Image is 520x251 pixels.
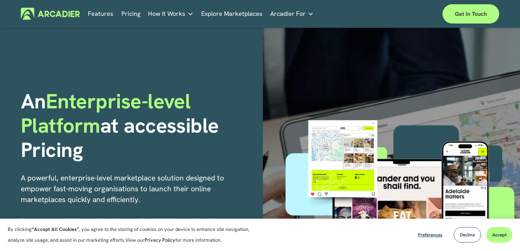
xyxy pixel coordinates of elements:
button: Decline [454,227,481,243]
img: Arcadier [21,8,80,20]
a: Privacy Policy [145,237,175,243]
a: Explore Marketplaces [201,8,263,20]
strong: “Accept All Cookies” [32,226,79,232]
span: Preferences [418,232,443,238]
span: Decline [460,232,475,238]
a: Pricing [121,8,140,20]
a: folder dropdown [270,8,314,20]
iframe: Chat Widget [481,214,520,251]
a: Get in touch [443,4,499,24]
span: Arcadier For [270,8,306,19]
button: Preferences [412,227,448,243]
span: How It Works [148,8,185,19]
h1: An at accessible Pricing [21,89,257,162]
span: Enterprise-level Platform [21,88,196,139]
p: By clicking , you agree to the storing of cookies on your device to enhance site navigation, anal... [8,224,258,246]
a: Features [88,8,113,20]
a: folder dropdown [148,8,194,20]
